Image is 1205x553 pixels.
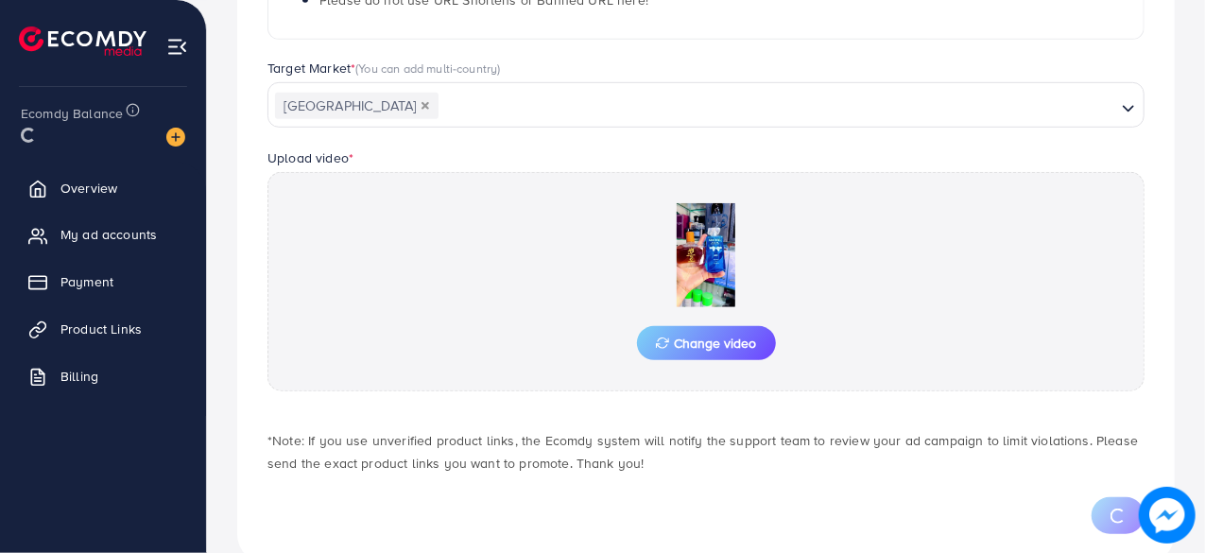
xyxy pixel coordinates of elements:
a: Billing [14,357,192,395]
label: Upload video [267,148,353,167]
button: Change video [637,326,776,360]
img: menu [166,36,188,58]
span: Ecomdy Balance [21,104,123,123]
button: Deselect Pakistan [421,101,430,111]
img: image [1139,487,1196,544]
a: Overview [14,169,192,207]
a: Payment [14,263,192,301]
a: My ad accounts [14,216,192,253]
span: Change video [656,337,757,350]
label: Target Market [267,59,501,78]
span: [GEOGRAPHIC_DATA] [275,93,439,119]
input: Search for option [440,92,1114,121]
span: Overview [60,179,117,198]
img: Preview Image [611,203,800,307]
span: Billing [60,367,98,386]
img: logo [19,26,146,56]
span: (You can add multi-country) [355,60,500,77]
span: Product Links [60,320,142,338]
p: *Note: If you use unverified product links, the Ecomdy system will notify the support team to rev... [267,429,1145,475]
div: Search for option [267,82,1145,128]
img: image [166,128,185,147]
span: Payment [60,272,113,291]
a: Product Links [14,310,192,348]
span: My ad accounts [60,225,157,244]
